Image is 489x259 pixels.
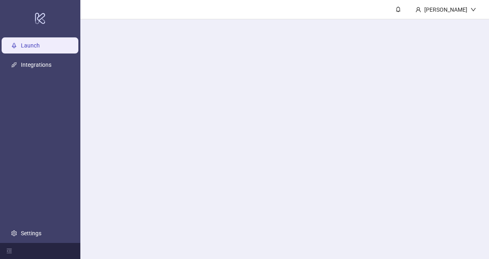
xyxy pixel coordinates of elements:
div: [PERSON_NAME] [421,5,471,14]
span: bell [395,6,401,12]
a: Settings [21,230,41,236]
a: Launch [21,43,40,49]
span: down [471,7,476,12]
a: Integrations [21,62,51,68]
span: menu-fold [6,248,12,254]
span: user [415,7,421,12]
